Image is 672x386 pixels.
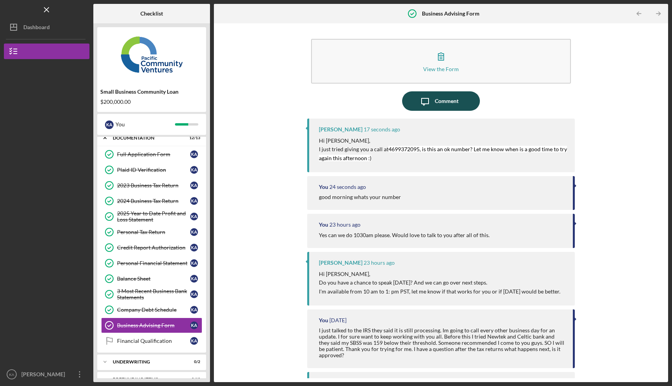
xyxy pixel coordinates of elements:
div: Plaid ID Verification [117,167,190,173]
b: Business Advising Form [422,10,479,17]
a: Personal Financial StatementKA [101,255,202,271]
div: Prefunding Items [113,377,181,382]
div: Dashboard [23,19,50,37]
div: K A [190,197,198,205]
div: K A [190,306,198,314]
div: Underwriting [113,360,181,364]
button: Dashboard [4,19,89,35]
a: Plaid ID VerificationKA [101,162,202,178]
p: Hi [PERSON_NAME], [319,270,560,278]
div: K A [190,213,198,220]
text: KA [9,372,14,377]
div: Business Advising Form [117,322,190,328]
div: Financial Qualification [117,338,190,344]
div: K A [190,259,198,267]
div: Comment [435,91,458,111]
div: You [319,317,328,323]
div: K A [190,275,198,283]
div: 0 / 2 [186,360,200,364]
div: You [115,118,175,131]
div: $200,000.00 [100,99,203,105]
div: Balance Sheet [117,276,190,282]
a: Credit Report AuthorizationKA [101,240,202,255]
div: K A [190,244,198,252]
p: I'm available from 10 am to 1: pm PST, let me know if that works for you or if [DATE] would be be... [319,287,560,296]
div: K A [190,182,198,189]
div: Documentation [113,136,181,140]
div: [PERSON_NAME] [319,126,362,133]
a: Personal Tax ReturnKA [101,224,202,240]
a: Business Advising FormKA [101,318,202,333]
div: K A [105,121,114,129]
time: 2025-10-09 18:42 [329,222,360,228]
mark: 4699372095, is this an ok number? Let me know when is a good time to try again this afternoon :) [319,146,568,161]
div: [PERSON_NAME] [319,260,362,266]
time: 2025-10-09 16:59 [329,317,346,323]
p: Hi [PERSON_NAME], [319,136,567,145]
p: I just tried giving you a call at [319,145,567,162]
div: 2025 Year to Date Profit and Loss Statement [117,210,190,223]
div: 12 / 13 [186,136,200,140]
time: 2025-10-10 17:33 [329,184,366,190]
div: good morning whats your number [319,194,401,200]
a: Company Debt ScheduleKA [101,302,202,318]
div: K A [190,321,198,329]
a: Full Application FormKA [101,147,202,162]
time: 2025-10-09 18:10 [364,260,395,266]
a: Financial QualificationKA [101,333,202,349]
a: 2024 Business Tax ReturnKA [101,193,202,209]
div: 3 Most Recent Business Bank Statements [117,288,190,300]
button: View the Form [311,39,571,84]
div: K A [190,228,198,236]
button: KA[PERSON_NAME] [4,367,89,382]
div: [PERSON_NAME] [19,367,70,384]
div: 0 / 10 [186,377,200,382]
div: Company Debt Schedule [117,307,190,313]
div: Personal Financial Statement [117,260,190,266]
div: K A [190,150,198,158]
div: K A [190,290,198,298]
img: Product logo [97,31,206,78]
a: Balance SheetKA [101,271,202,286]
div: Credit Report Authorization [117,245,190,251]
div: 2023 Business Tax Return [117,182,190,189]
b: Checklist [140,10,163,17]
div: Yes can we do 1030am please. Would love to talk to you after all of this. [319,232,490,238]
a: 3 Most Recent Business Bank StatementsKA [101,286,202,302]
div: You [319,184,328,190]
time: 2025-10-10 17:33 [364,126,400,133]
div: You [319,222,328,228]
div: I just talked to the IRS they said it is still processing. Im going to call every other business ... [319,327,565,358]
div: 2024 Business Tax Return [117,198,190,204]
div: K A [190,337,198,345]
div: Full Application Form [117,151,190,157]
div: View the Form [423,66,459,72]
p: Do you have a chance to speak [DATE]? And we can go over next steps. [319,278,560,287]
div: Personal Tax Return [117,229,190,235]
a: 2023 Business Tax ReturnKA [101,178,202,193]
a: 2025 Year to Date Profit and Loss StatementKA [101,209,202,224]
div: Small Business Community Loan [100,89,203,95]
button: Comment [402,91,480,111]
div: K A [190,166,198,174]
